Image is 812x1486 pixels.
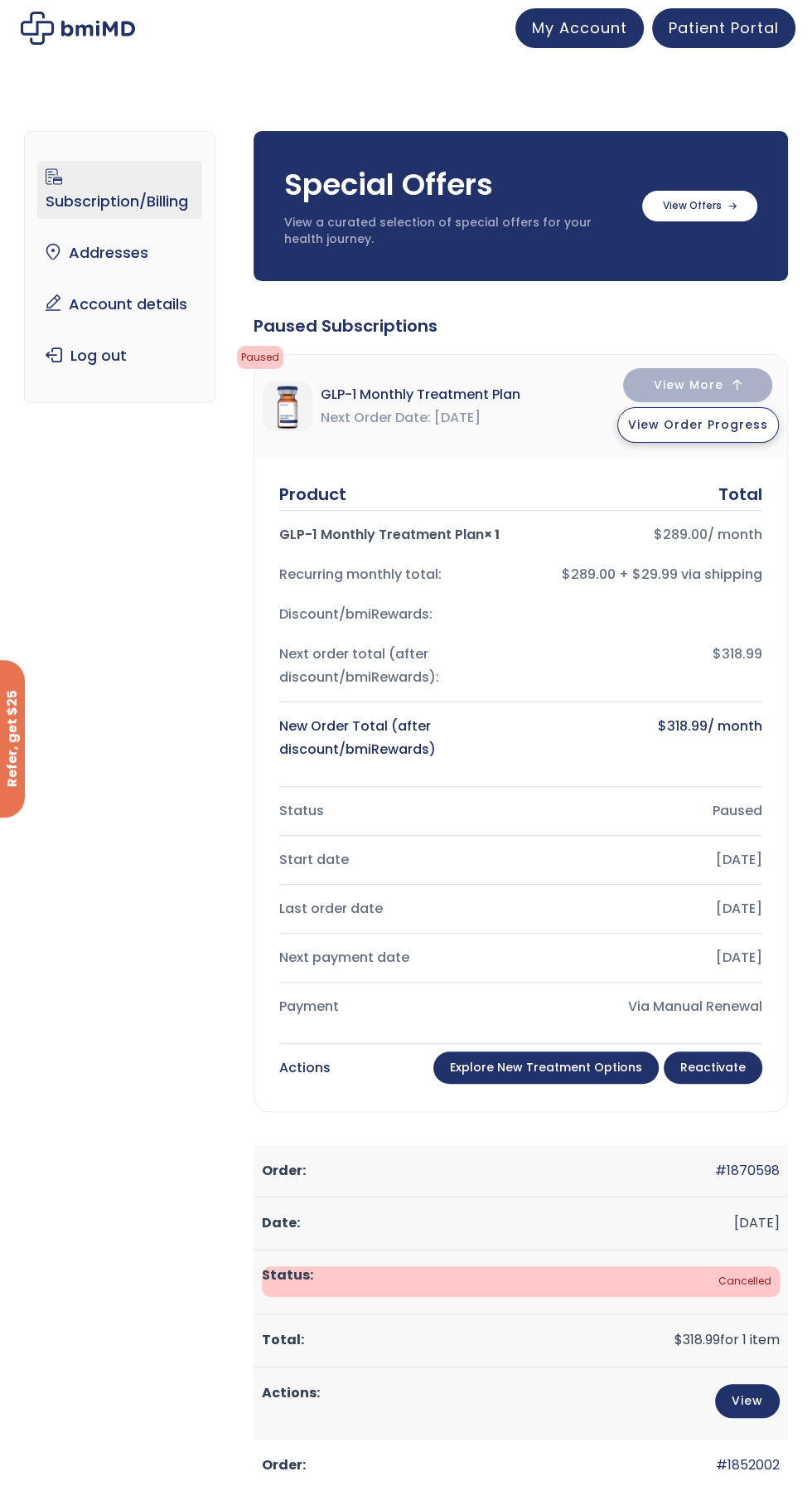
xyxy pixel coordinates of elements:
div: $289.00 + $29.99 via shipping [530,563,762,586]
div: Status [279,799,511,823]
td: for 1 item [254,1314,788,1367]
img: My account [21,12,135,45]
span: View More [654,380,723,391]
div: Paused Subscriptions [254,314,788,338]
a: Account details [37,287,201,322]
a: My Account [515,8,644,48]
div: / month [530,715,762,761]
span: GLP-1 Monthly Treatment Plan [321,383,520,406]
div: [DATE] [530,946,762,969]
div: Total [718,483,762,506]
strong: × 1 [484,525,500,544]
time: [DATE] [734,1213,780,1232]
div: Discount/bmiRewards: [279,603,511,626]
a: Addresses [37,236,201,270]
span: Next Order Date [321,406,431,430]
div: Via Manual Renewal [530,995,762,1018]
div: Next payment date [279,946,511,969]
bdi: 289.00 [654,525,708,544]
div: Actions [279,1056,331,1080]
p: View a curated selection of special offers for your health journey. [284,215,626,247]
div: [DATE] [530,897,762,920]
span: [DATE] [434,406,481,430]
div: Recurring monthly total: [279,563,511,586]
h3: Special Offers [284,164,626,206]
a: View [715,1384,780,1418]
a: Explore New Treatment Options [433,1051,659,1085]
a: #1870598 [715,1161,780,1180]
a: Patient Portal [652,8,795,48]
div: Last order date [279,897,511,920]
div: Payment [279,995,511,1018]
bdi: 318.99 [658,716,708,736]
span: $ [654,525,663,544]
span: View Order Progress [628,416,768,433]
a: #1852002 [716,1455,780,1474]
nav: Account pages [24,131,215,403]
button: View More [623,368,772,402]
div: Next order total (after discount/bmiRewards): [279,643,511,689]
div: [DATE] [530,848,762,872]
div: $318.99 [530,643,762,689]
div: Paused [530,799,762,823]
div: Start date [279,848,511,872]
div: GLP-1 Monthly Treatment Plan [279,523,511,546]
span: $ [674,1330,683,1349]
span: Cancelled [262,1266,780,1297]
span: Paused [237,346,283,369]
button: View Order Progress [617,407,779,443]
div: / month [530,523,762,546]
span: My Account [532,17,627,38]
a: Reactivate [664,1051,762,1085]
span: $ [658,716,667,736]
a: Subscription/Billing [37,161,201,219]
a: Log out [37,338,201,373]
span: Patient Portal [669,17,779,38]
div: New Order Total (after discount/bmiRewards) [279,715,511,761]
span: 318.99 [674,1330,720,1349]
div: Product [279,483,346,506]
